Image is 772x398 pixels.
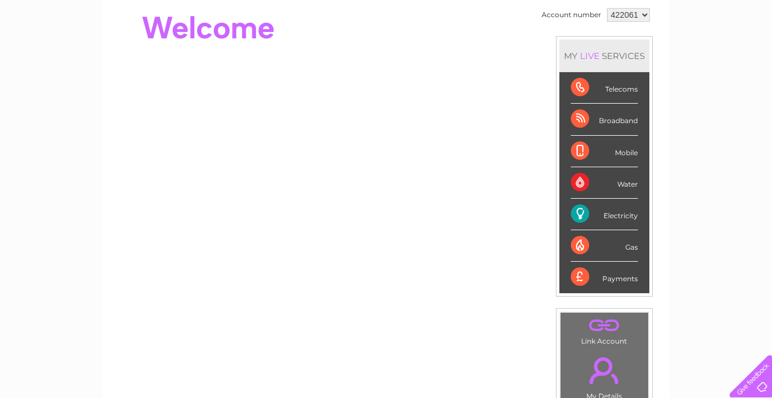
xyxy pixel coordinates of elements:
div: Gas [571,230,638,262]
a: Water [570,49,592,57]
a: Contact [696,49,724,57]
a: Telecoms [631,49,665,57]
div: MY SERVICES [559,40,649,72]
td: Link Account [560,312,649,348]
a: Blog [672,49,689,57]
div: Clear Business is a trading name of Verastar Limited (registered in [GEOGRAPHIC_DATA] No. 3667643... [116,6,657,56]
a: Log out [734,49,761,57]
img: logo.png [27,30,85,65]
td: Account number [539,5,604,25]
a: . [563,316,645,336]
div: Electricity [571,199,638,230]
a: . [563,350,645,391]
div: Water [571,167,638,199]
div: Payments [571,262,638,293]
a: Energy [599,49,624,57]
div: Mobile [571,136,638,167]
div: Telecoms [571,72,638,104]
div: Broadband [571,104,638,135]
div: LIVE [578,50,602,61]
a: 0333 014 3131 [556,6,635,20]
